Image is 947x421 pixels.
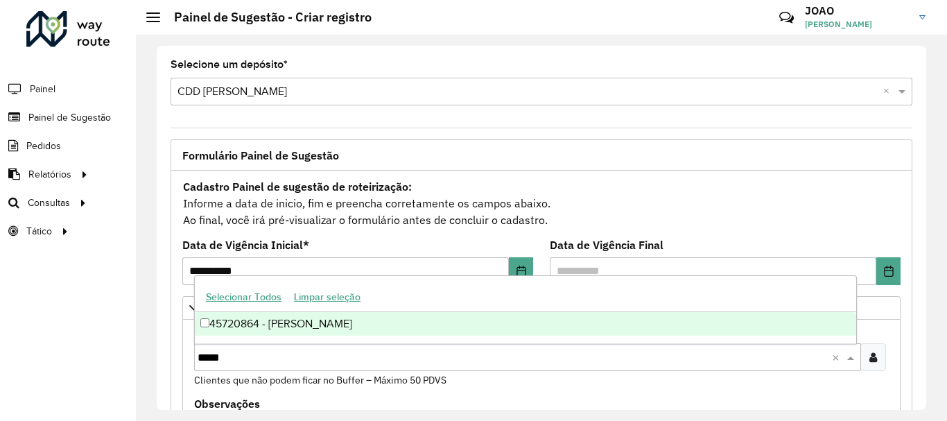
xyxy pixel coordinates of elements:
span: Pedidos [26,139,61,153]
span: Painel [30,82,55,96]
label: Data de Vigência Final [550,237,663,253]
strong: Cadastro Painel de sugestão de roteirização: [183,180,412,194]
span: Consultas [28,196,70,210]
a: Contato Rápido [772,3,801,33]
label: Data de Vigência Inicial [182,237,309,253]
span: Tático [26,224,52,239]
label: Selecione um depósito [171,56,288,73]
span: Painel de Sugestão [28,110,111,125]
button: Limpar seleção [288,286,367,308]
button: Selecionar Todos [200,286,288,308]
span: Clear all [832,349,844,366]
div: Informe a data de inicio, fim e preencha corretamente os campos abaixo. Ao final, você irá pré-vi... [182,178,901,229]
label: Observações [194,395,260,412]
a: Priorizar Cliente - Não podem ficar no buffer [182,296,901,320]
span: Clear all [883,83,895,100]
h3: JOAO [805,4,909,17]
div: 45720864 - [PERSON_NAME] [195,312,856,336]
small: Clientes que não podem ficar no Buffer – Máximo 50 PDVS [194,374,446,386]
h2: Painel de Sugestão - Criar registro [160,10,372,25]
button: Choose Date [509,257,533,285]
ng-dropdown-panel: Options list [194,275,857,344]
button: Choose Date [876,257,901,285]
span: Formulário Painel de Sugestão [182,150,339,161]
span: Relatórios [28,167,71,182]
span: [PERSON_NAME] [805,18,909,31]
